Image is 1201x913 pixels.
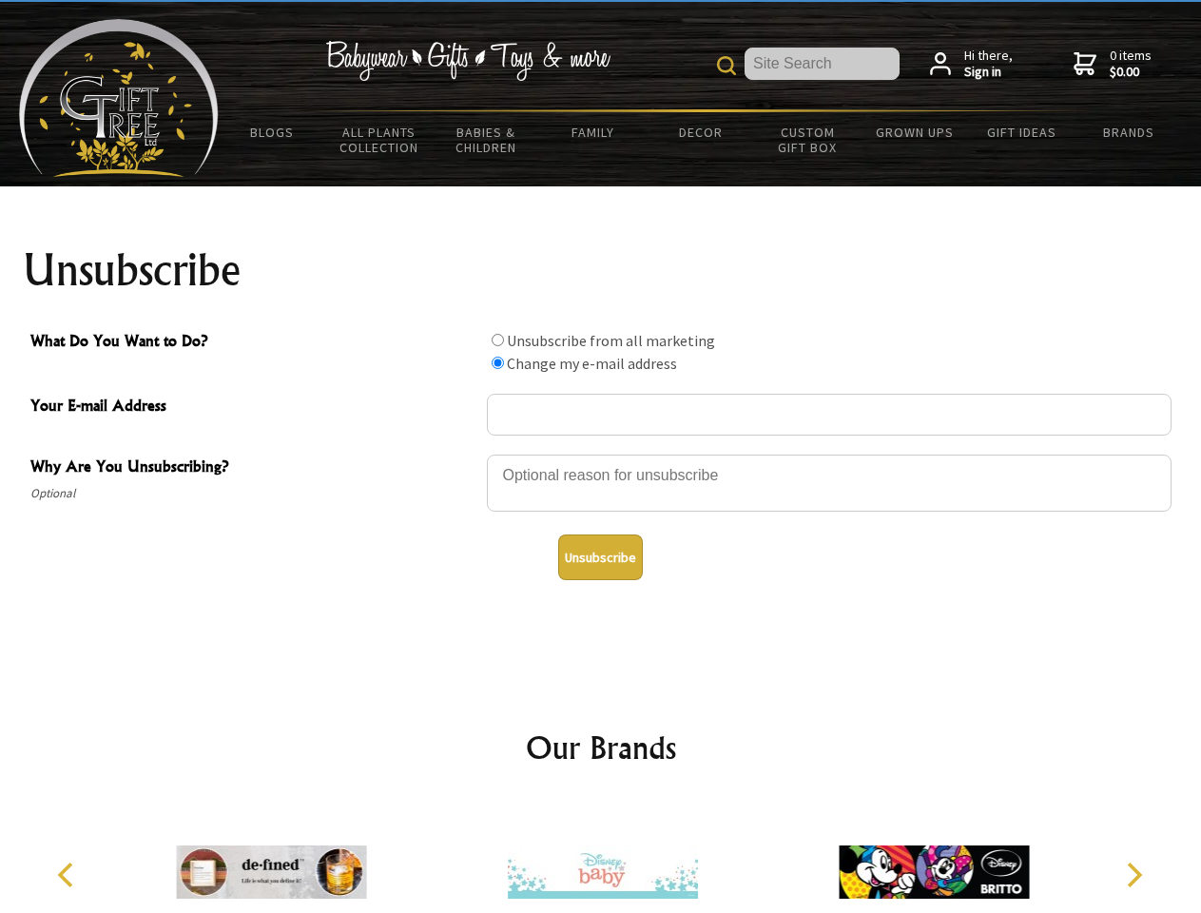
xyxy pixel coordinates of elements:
strong: Sign in [964,64,1013,81]
a: Gift Ideas [968,112,1075,152]
button: Previous [48,854,89,896]
textarea: Why Are You Unsubscribing? [487,455,1172,512]
label: Unsubscribe from all marketing [507,331,715,350]
a: Babies & Children [433,112,540,167]
a: Brands [1075,112,1183,152]
span: What Do You Want to Do? [30,329,477,357]
span: Hi there, [964,48,1013,81]
label: Change my e-mail address [507,354,677,373]
a: Decor [647,112,754,152]
a: Family [540,112,648,152]
a: Grown Ups [861,112,968,152]
h2: Our Brands [38,725,1164,770]
span: Why Are You Unsubscribing? [30,455,477,482]
input: What Do You Want to Do? [492,357,504,369]
h1: Unsubscribe [23,247,1179,293]
a: 0 items$0.00 [1074,48,1152,81]
button: Next [1113,854,1154,896]
button: Unsubscribe [558,534,643,580]
a: All Plants Collection [326,112,434,167]
span: Optional [30,482,477,505]
a: Custom Gift Box [754,112,862,167]
input: Site Search [745,48,900,80]
img: Babyware - Gifts - Toys and more... [19,19,219,177]
input: What Do You Want to Do? [492,334,504,346]
span: 0 items [1110,47,1152,81]
strong: $0.00 [1110,64,1152,81]
img: product search [717,56,736,75]
img: Babywear - Gifts - Toys & more [325,41,610,81]
a: BLOGS [219,112,326,152]
input: Your E-mail Address [487,394,1172,436]
a: Hi there,Sign in [930,48,1013,81]
span: Your E-mail Address [30,394,477,421]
